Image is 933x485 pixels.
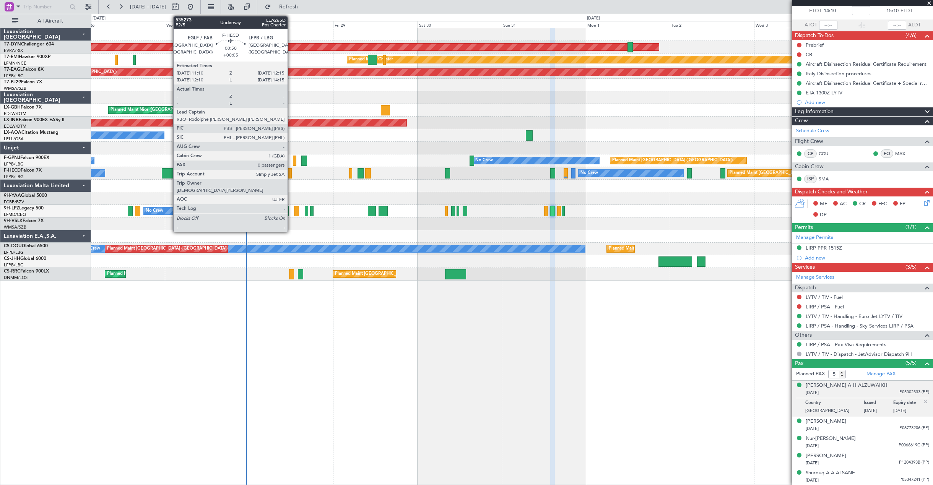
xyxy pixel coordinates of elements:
div: Sat 30 [418,21,502,28]
span: (3/5) [905,263,917,271]
a: CGU [819,150,836,157]
span: 9H-LPZ [4,206,19,211]
span: MF [820,200,827,208]
span: Services [795,263,815,272]
a: 9H-LPZLegacy 500 [4,206,44,211]
a: LELL/QSA [4,136,24,142]
div: Aircraft Disinsection Residual Certificate + Special request [806,80,929,86]
span: Dispatch To-Dos [795,31,834,40]
span: [DATE] - [DATE] [130,3,166,10]
span: Flight Crew [795,137,823,146]
div: Sun 31 [502,21,586,28]
div: Wed 27 [165,21,249,28]
div: Aircraft Disinsection Residual Certificate Requirement [806,61,926,67]
span: Others [795,331,812,340]
a: LFPB/LBG [4,73,24,79]
div: [DATE] [93,15,106,22]
span: Dispatch Checks and Weather [795,188,868,196]
a: T7-PJ29Falcon 7X [4,80,42,84]
span: P05002333 (PP) [899,389,929,396]
span: 15:10 [886,7,899,15]
a: LX-INBFalcon 900EX EASy II [4,118,64,122]
a: LFPB/LBG [4,174,24,180]
a: LYTV / TIV - Fuel [806,294,843,300]
div: Planned Maint [GEOGRAPHIC_DATA] ([GEOGRAPHIC_DATA]) [335,268,455,280]
div: [PERSON_NAME] [806,418,846,425]
div: Planned Maint [GEOGRAPHIC_DATA] ([GEOGRAPHIC_DATA]) [107,268,228,280]
a: CS-RRCFalcon 900LX [4,269,49,274]
a: T7-EMIHawker 900XP [4,55,50,59]
a: EDLW/DTM [4,123,26,129]
div: Fri 29 [333,21,417,28]
span: [DATE] [806,426,819,431]
p: Expiry date [893,400,923,408]
a: EDLW/DTM [4,111,26,117]
a: Manage Permits [796,234,833,242]
span: [DATE] [806,477,819,483]
span: T7-EMI [4,55,19,59]
span: Dispatch [795,284,816,292]
a: LX-AOACitation Mustang [4,130,59,135]
span: ALDT [908,21,921,29]
a: SMA [819,175,836,182]
span: FP [900,200,905,208]
span: All Aircraft [20,18,81,24]
div: LIRP PPR 1515Z [806,245,842,251]
span: T7-EAGL [4,67,23,72]
p: [GEOGRAPHIC_DATA] [805,408,864,415]
span: 9H-YAA [4,193,21,198]
span: 9H-VSLK [4,219,23,223]
span: CS-DOU [4,244,22,248]
p: [DATE] [893,408,923,415]
div: Italy Disinsection procedures [806,70,871,77]
div: CB [806,51,812,58]
div: Planned Maint Chester [349,54,393,65]
div: FO [881,149,893,158]
span: F-HECD [4,168,21,173]
div: No Crew [580,167,598,179]
span: P1204393B (PP) [899,459,929,466]
div: [PERSON_NAME] A H ALZUWAIKH [806,382,887,389]
div: Planned Maint [GEOGRAPHIC_DATA] ([GEOGRAPHIC_DATA]) [609,243,729,255]
div: Tue 26 [81,21,165,28]
span: [DATE] [806,443,819,449]
a: F-GPNJFalcon 900EX [4,156,49,160]
span: CS-JHH [4,256,20,261]
div: Nur-[PERSON_NAME] [806,435,856,443]
div: Add new [805,255,929,261]
div: Add new [805,99,929,105]
a: CS-DOUGlobal 6500 [4,244,48,248]
a: LFMN/NCE [4,60,26,66]
p: [DATE] [864,408,893,415]
a: LX-GBHFalcon 7X [4,105,42,110]
div: [DATE] [587,15,600,22]
a: Manage PAX [866,370,896,378]
span: Permits [795,223,813,232]
span: T7-DYN [4,42,21,47]
a: LFPB/LBG [4,161,24,167]
label: Planned PAX [796,370,825,378]
p: Country [805,400,864,408]
span: [DATE] [806,460,819,466]
a: LIRP / PSA - Fuel [806,303,844,310]
div: Planned Maint Nice ([GEOGRAPHIC_DATA]) [111,104,196,116]
span: LX-GBH [4,105,21,110]
a: 9H-YAAGlobal 5000 [4,193,47,198]
a: CS-JHHGlobal 6000 [4,256,46,261]
input: --:-- [819,21,837,30]
span: FFC [878,200,887,208]
span: AC [840,200,847,208]
a: WMSA/SZB [4,86,26,91]
a: FCBB/BZV [4,199,24,205]
a: 9H-VSLKFalcon 7X [4,219,44,223]
span: P05347241 (PP) [899,477,929,483]
div: Tue 2 [670,21,754,28]
div: No Crew [146,205,163,217]
div: Planned Maint [GEOGRAPHIC_DATA] ([GEOGRAPHIC_DATA]) [612,155,733,166]
span: LX-AOA [4,130,21,135]
button: All Aircraft [8,15,83,27]
div: Planned Maint [GEOGRAPHIC_DATA] ([GEOGRAPHIC_DATA]) [730,167,850,179]
div: Prebrief [806,42,824,48]
span: T7-PJ29 [4,80,21,84]
button: Refresh [261,1,307,13]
